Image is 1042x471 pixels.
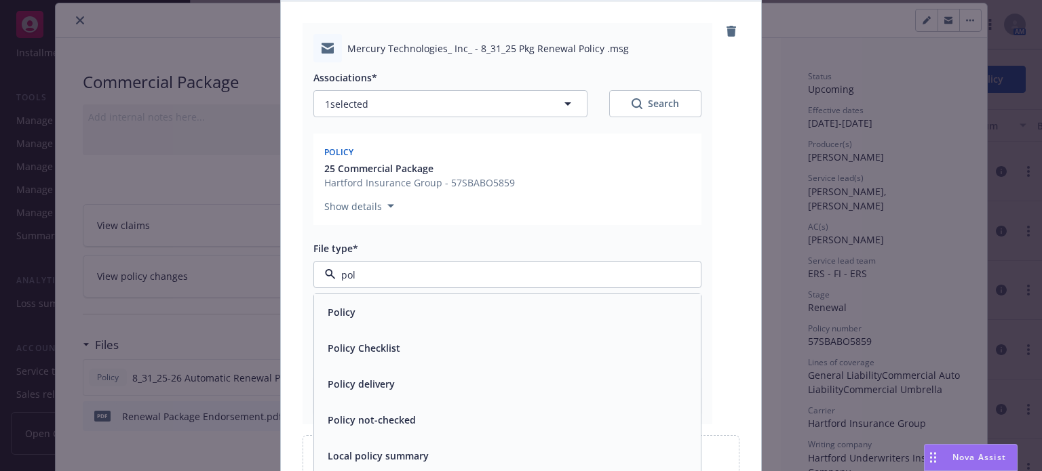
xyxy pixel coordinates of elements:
button: Policy delivery [328,377,395,391]
button: Nova Assist [924,444,1018,471]
button: Local policy summary [328,449,429,463]
button: Policy not-checked [328,413,416,427]
div: Drag to move [925,445,942,470]
span: Nova Assist [952,451,1006,463]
